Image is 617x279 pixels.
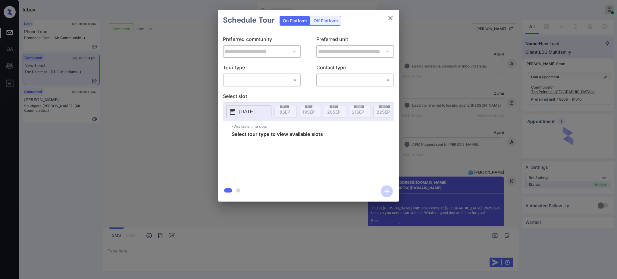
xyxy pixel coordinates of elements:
div: On Platform [280,16,310,25]
p: Select slot [223,92,394,102]
p: Tour type [223,64,301,74]
span: Select tour type to view available slots [232,132,323,180]
p: [DATE] [239,108,255,115]
button: [DATE] [226,105,271,118]
p: Preferred unit [316,36,394,45]
h2: Schedule Tour [218,10,280,31]
p: Contact type [316,64,394,74]
p: *Available time slots [232,121,394,132]
button: close [384,12,396,24]
div: Off Platform [311,16,341,25]
p: Preferred community [223,36,301,45]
